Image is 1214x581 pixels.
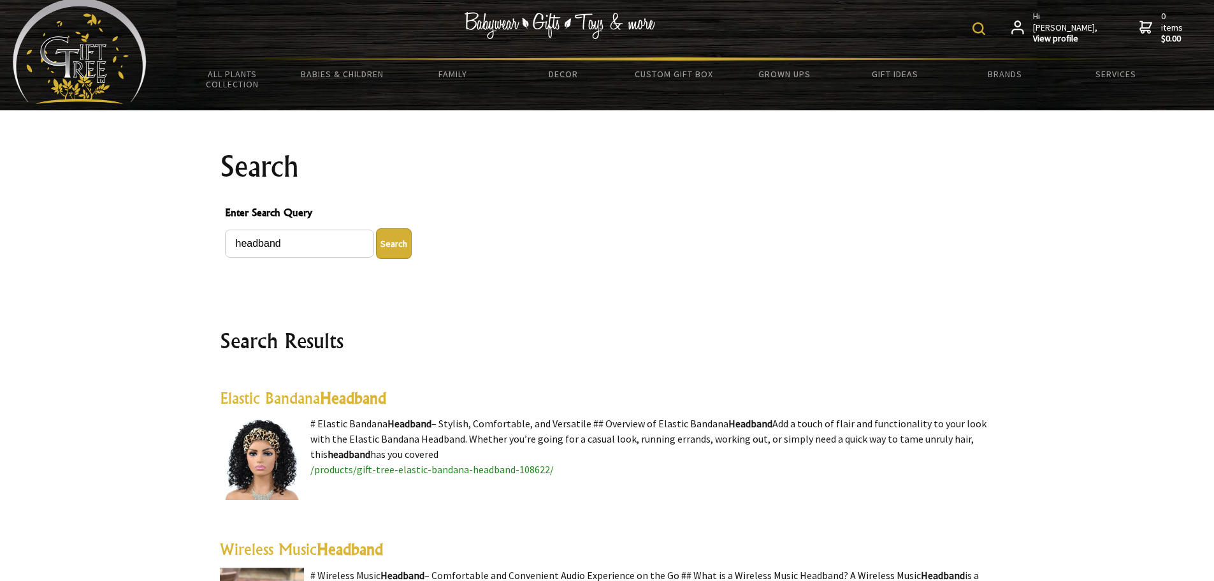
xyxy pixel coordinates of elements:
button: Enter Search Query [376,228,412,259]
span: Hi [PERSON_NAME], [1033,11,1099,45]
a: Babies & Children [287,61,398,87]
img: product search [972,22,985,35]
span: 0 items [1161,10,1185,45]
img: Babywear - Gifts - Toys & more [464,12,655,39]
a: Family [398,61,508,87]
highlight: Headband [320,388,386,408]
strong: View profile [1033,33,1099,45]
img: Elastic Bandana Headband [220,416,304,500]
highlight: headband [328,448,370,460]
a: Brands [950,61,1060,87]
h2: Search Results [220,325,995,356]
strong: $0.00 [1161,33,1185,45]
a: 0 items$0.00 [1139,11,1185,45]
a: Custom Gift Box [619,61,729,87]
input: Enter Search Query [225,230,374,258]
highlight: Headband [728,417,772,430]
span: Enter Search Query [225,205,990,223]
a: Elastic BandanaHeadband [220,388,386,408]
a: All Plants Collection [177,61,287,98]
highlight: Headband [317,540,383,559]
h1: Search [220,151,995,182]
a: Gift Ideas [839,61,950,87]
a: Wireless MusicHeadband [220,540,383,559]
a: Services [1060,61,1171,87]
a: Decor [508,61,618,87]
a: /products/gift-tree-elastic-bandana-headband-108622/ [310,463,554,476]
a: Hi [PERSON_NAME],View profile [1011,11,1099,45]
highlight: Headband [387,417,431,430]
a: Grown Ups [729,61,839,87]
